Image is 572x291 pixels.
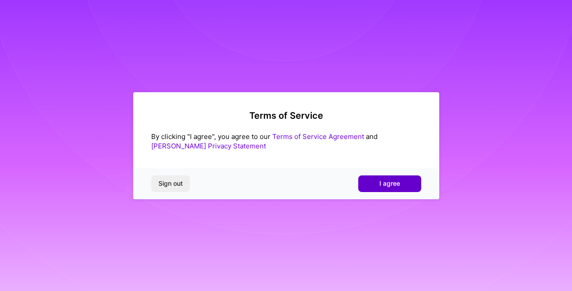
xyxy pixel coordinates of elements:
[379,179,400,188] span: I agree
[151,175,190,192] button: Sign out
[272,132,364,141] a: Terms of Service Agreement
[358,175,421,192] button: I agree
[151,132,421,151] div: By clicking "I agree", you agree to our and
[151,110,421,121] h2: Terms of Service
[158,179,183,188] span: Sign out
[151,142,266,150] a: [PERSON_NAME] Privacy Statement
